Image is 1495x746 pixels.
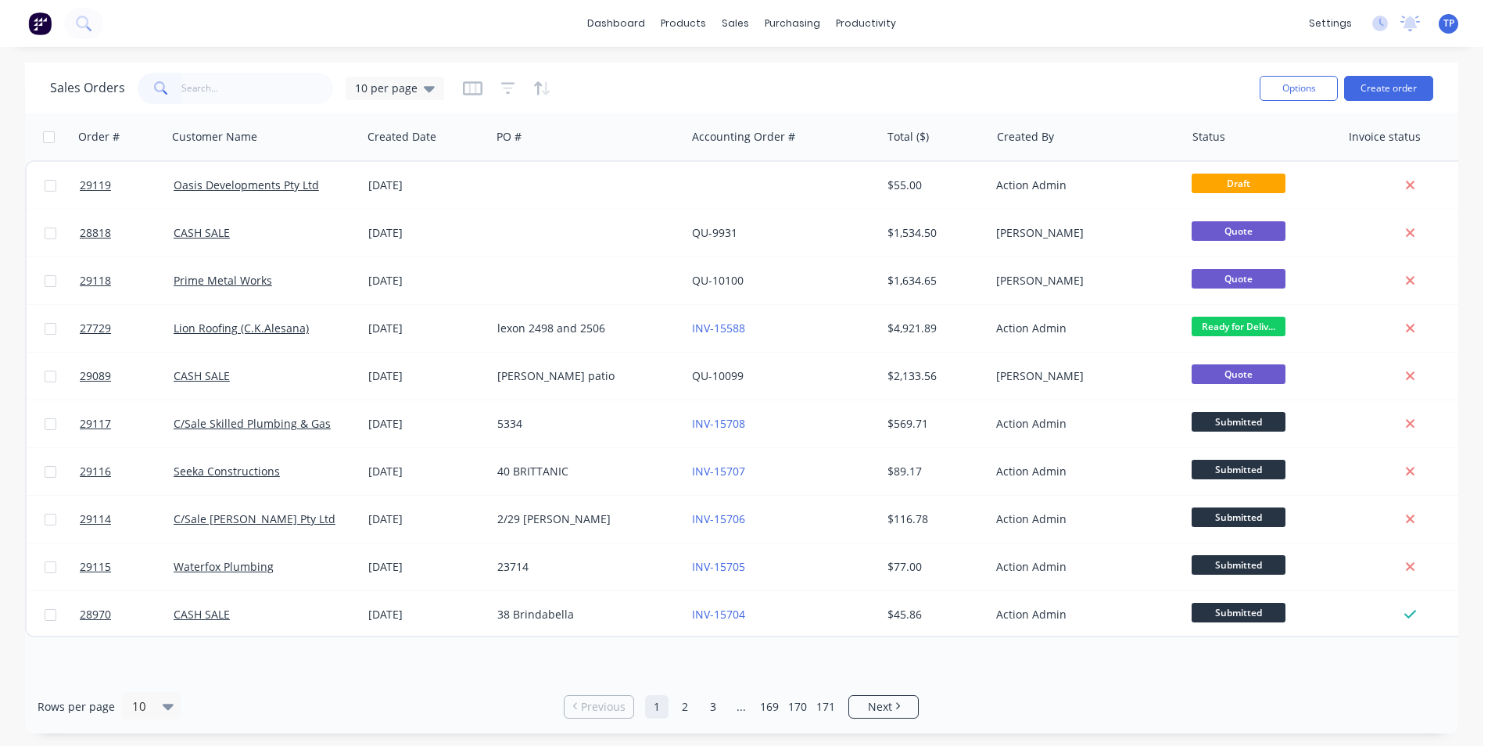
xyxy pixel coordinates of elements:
[80,400,174,447] a: 29117
[174,416,331,431] a: C/Sale Skilled Plumbing & Gas
[174,273,272,288] a: Prime Metal Works
[1192,507,1285,527] span: Submitted
[50,81,125,95] h1: Sales Orders
[1192,460,1285,479] span: Submitted
[38,699,115,715] span: Rows per page
[714,12,757,35] div: sales
[996,368,1170,384] div: [PERSON_NAME]
[80,464,111,479] span: 29116
[174,321,309,335] a: Lion Roofing (C.K.Alesana)
[887,416,979,432] div: $569.71
[28,12,52,35] img: Factory
[692,559,745,574] a: INV-15705
[497,416,671,432] div: 5334
[174,225,230,240] a: CASH SALE
[730,695,753,719] a: Jump forward
[996,321,1170,336] div: Action Admin
[1192,221,1285,241] span: Quote
[868,699,892,715] span: Next
[692,273,744,288] a: QU-10100
[368,178,485,193] div: [DATE]
[692,129,795,145] div: Accounting Order #
[692,321,745,335] a: INV-15588
[692,607,745,622] a: INV-15704
[368,559,485,575] div: [DATE]
[497,368,671,384] div: [PERSON_NAME] patio
[887,321,979,336] div: $4,921.89
[368,416,485,432] div: [DATE]
[579,12,653,35] a: dashboard
[172,129,257,145] div: Customer Name
[174,559,274,574] a: Waterfox Plumbing
[887,129,929,145] div: Total ($)
[996,225,1170,241] div: [PERSON_NAME]
[80,607,111,622] span: 28970
[497,607,671,622] div: 38 Brindabella
[80,305,174,352] a: 27729
[368,464,485,479] div: [DATE]
[497,559,671,575] div: 23714
[367,129,436,145] div: Created Date
[368,273,485,289] div: [DATE]
[1192,364,1285,384] span: Quote
[80,448,174,495] a: 29116
[996,607,1170,622] div: Action Admin
[80,416,111,432] span: 29117
[653,12,714,35] div: products
[368,607,485,622] div: [DATE]
[174,368,230,383] a: CASH SALE
[80,511,111,527] span: 29114
[996,273,1170,289] div: [PERSON_NAME]
[368,321,485,336] div: [DATE]
[828,12,904,35] div: productivity
[887,368,979,384] div: $2,133.56
[80,162,174,209] a: 29119
[80,273,111,289] span: 29118
[887,559,979,575] div: $77.00
[996,464,1170,479] div: Action Admin
[692,464,745,479] a: INV-15707
[887,464,979,479] div: $89.17
[887,225,979,241] div: $1,534.50
[368,511,485,527] div: [DATE]
[497,464,671,479] div: 40 BRITTANIC
[80,321,111,336] span: 27729
[1260,76,1338,101] button: Options
[557,695,925,719] ul: Pagination
[786,695,809,719] a: Page 170
[80,225,111,241] span: 28818
[1192,129,1225,145] div: Status
[78,129,120,145] div: Order #
[692,511,745,526] a: INV-15706
[1192,555,1285,575] span: Submitted
[80,496,174,543] a: 29114
[849,699,918,715] a: Next page
[80,353,174,400] a: 29089
[1349,129,1421,145] div: Invoice status
[497,129,522,145] div: PO #
[814,695,837,719] a: Page 171
[80,559,111,575] span: 29115
[174,464,280,479] a: Seeka Constructions
[1192,174,1285,193] span: Draft
[497,321,671,336] div: lexon 2498 and 2506
[1443,16,1454,30] span: TP
[996,178,1170,193] div: Action Admin
[1192,269,1285,289] span: Quote
[355,80,418,96] span: 10 per page
[758,695,781,719] a: Page 169
[174,607,230,622] a: CASH SALE
[80,543,174,590] a: 29115
[692,368,744,383] a: QU-10099
[996,416,1170,432] div: Action Admin
[701,695,725,719] a: Page 3
[887,178,979,193] div: $55.00
[80,178,111,193] span: 29119
[692,416,745,431] a: INV-15708
[80,257,174,304] a: 29118
[996,511,1170,527] div: Action Admin
[887,511,979,527] div: $116.78
[1192,412,1285,432] span: Submitted
[565,699,633,715] a: Previous page
[1192,603,1285,622] span: Submitted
